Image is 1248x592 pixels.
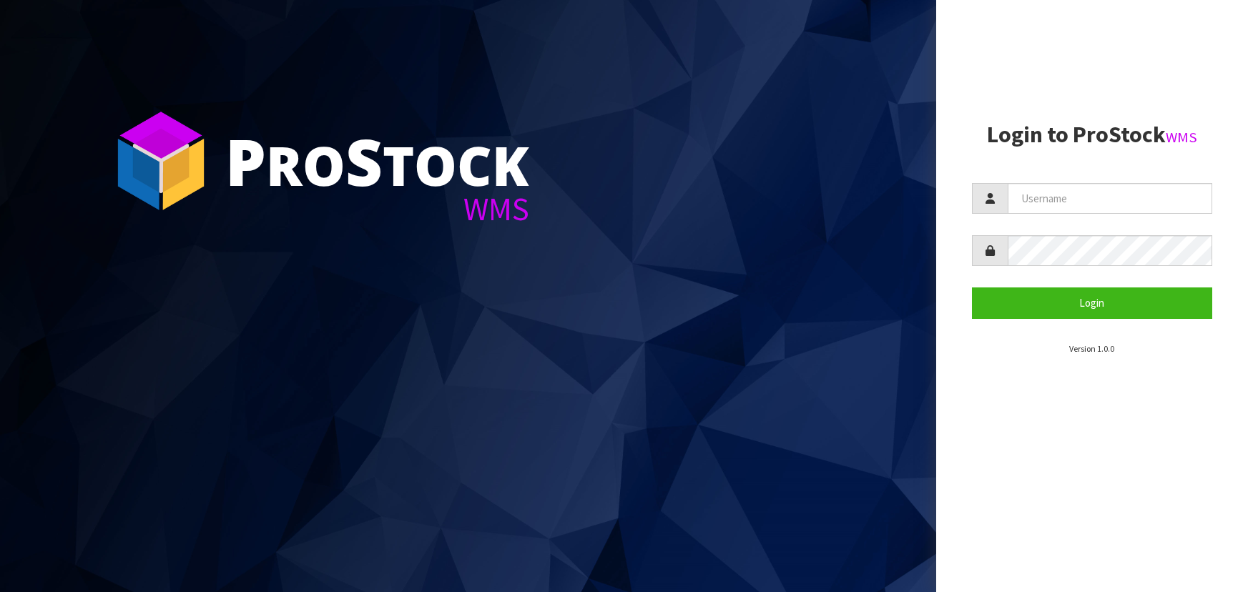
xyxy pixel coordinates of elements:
small: Version 1.0.0 [1069,343,1114,354]
span: P [225,117,266,204]
div: ro tock [225,129,529,193]
img: ProStock Cube [107,107,215,214]
h2: Login to ProStock [972,122,1212,147]
button: Login [972,287,1212,318]
input: Username [1008,183,1212,214]
div: WMS [225,193,529,225]
span: S [345,117,383,204]
small: WMS [1166,128,1197,147]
